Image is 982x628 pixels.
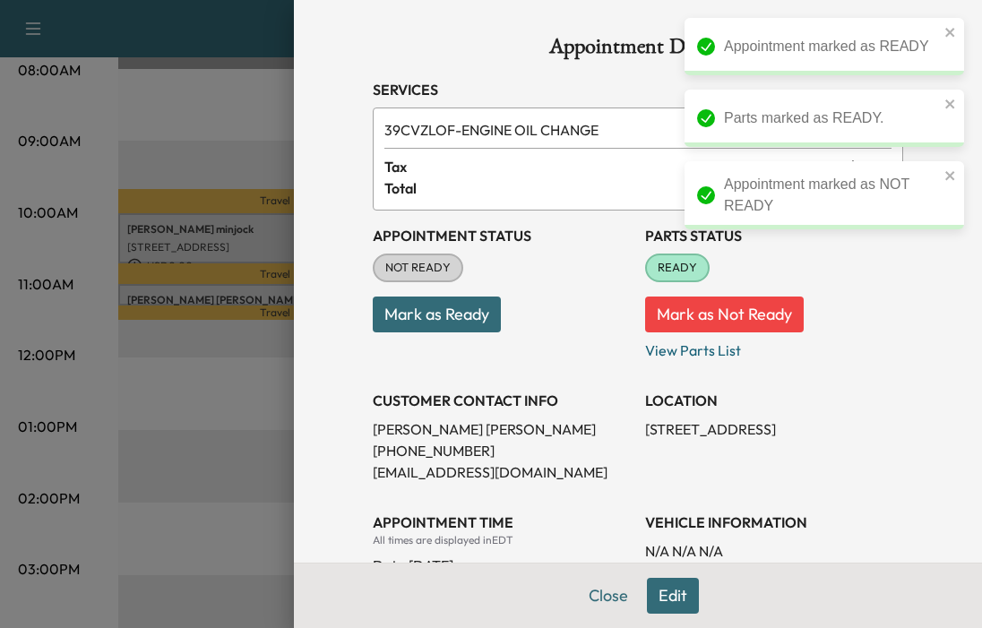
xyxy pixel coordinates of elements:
[645,418,903,440] p: [STREET_ADDRESS]
[645,297,804,332] button: Mark as Not Ready
[577,578,640,614] button: Close
[373,547,631,576] div: Date: [DATE]
[724,36,939,57] div: Appointment marked as READY
[373,440,631,461] p: [PHONE_NUMBER]
[373,225,631,246] h3: Appointment Status
[645,562,903,583] p: [US_VEHICLE_IDENTIFICATION_NUMBER]
[373,512,631,533] h3: APPOINTMENT TIME
[373,79,903,100] h3: Services
[373,533,631,547] div: All times are displayed in EDT
[724,174,939,217] div: Appointment marked as NOT READY
[645,332,903,361] p: View Parts List
[645,512,903,533] h3: VEHICLE INFORMATION
[944,168,957,183] button: close
[373,390,631,411] h3: CUSTOMER CONTACT INFO
[944,97,957,111] button: close
[373,418,631,440] p: [PERSON_NAME] [PERSON_NAME]
[645,540,903,562] p: N/A N/A N/A
[373,297,501,332] button: Mark as Ready
[645,390,903,411] h3: LOCATION
[384,177,848,199] span: Total
[375,259,461,277] span: NOT READY
[645,225,903,246] h3: Parts Status
[373,461,631,483] p: [EMAIL_ADDRESS][DOMAIN_NAME]
[647,578,699,614] button: Edit
[384,119,841,141] span: ENGINE OIL CHANGE
[724,108,939,129] div: Parts marked as READY.
[944,25,957,39] button: close
[384,156,848,177] span: Tax
[647,259,708,277] span: READY
[373,36,903,65] h1: Appointment Details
